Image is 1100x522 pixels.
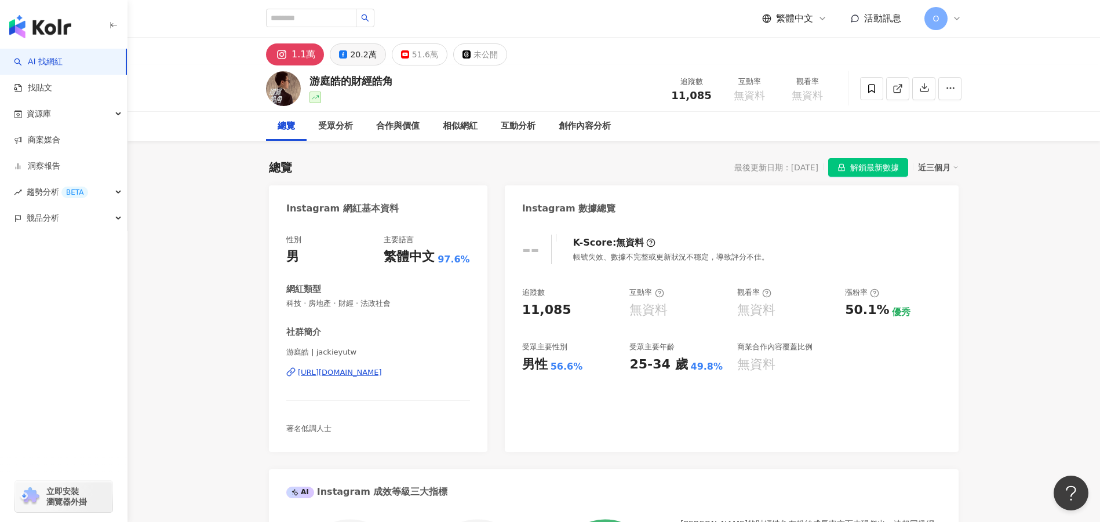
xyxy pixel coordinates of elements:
[61,187,88,198] div: BETA
[330,43,385,65] button: 20.2萬
[629,342,675,352] div: 受眾主要年齡
[14,82,52,94] a: 找貼文
[27,179,88,205] span: 趨勢分析
[15,481,112,512] a: chrome extension立即安裝 瀏覽器外掛
[892,306,910,319] div: 優秀
[286,298,470,309] span: 科技 · 房地產 · 財經 · 法政社會
[776,12,813,25] span: 繁體中文
[522,342,567,352] div: 受眾主要性別
[629,287,664,298] div: 互動率
[737,342,813,352] div: 商業合作內容覆蓋比例
[933,12,939,25] span: O
[384,248,435,266] div: 繁體中文
[737,356,775,374] div: 無資料
[286,347,470,357] span: 游庭皓 | jackieyutw
[559,119,611,133] div: 創作內容分析
[14,188,22,196] span: rise
[501,119,536,133] div: 互動分析
[286,487,314,498] div: AI
[669,76,713,87] div: 追蹤數
[785,76,829,87] div: 觀看率
[522,301,571,319] div: 11,085
[1054,476,1088,510] iframe: Help Scout Beacon - Open
[27,205,59,231] span: 競品分析
[443,119,478,133] div: 相似網紅
[14,134,60,146] a: 商案媒合
[453,43,507,65] button: 未公開
[438,253,470,266] span: 97.6%
[309,74,393,88] div: 游庭皓的財經皓角
[278,119,295,133] div: 總覽
[14,56,63,68] a: searchAI 找網紅
[522,287,545,298] div: 追蹤數
[286,486,447,498] div: Instagram 成效等級三大指標
[9,15,71,38] img: logo
[473,46,498,63] div: 未公開
[737,301,775,319] div: 無資料
[573,236,656,249] div: K-Score :
[292,46,315,63] div: 1.1萬
[551,360,583,373] div: 56.6%
[286,424,332,433] span: 著名低調人士
[734,163,818,172] div: 最後更新日期：[DATE]
[864,13,901,24] span: 活動訊息
[269,159,292,176] div: 總覽
[350,46,376,63] div: 20.2萬
[266,43,324,65] button: 1.1萬
[671,89,711,101] span: 11,085
[286,202,399,215] div: Instagram 網紅基本資料
[734,90,765,101] span: 無資料
[384,235,414,245] div: 主要語言
[837,163,846,171] span: lock
[629,301,668,319] div: 無資料
[412,46,438,63] div: 51.6萬
[286,235,301,245] div: 性別
[737,287,771,298] div: 觀看率
[46,486,87,507] span: 立即安裝 瀏覽器外掛
[828,158,908,177] button: 解鎖最新數據
[286,326,321,338] div: 社群簡介
[616,236,644,249] div: 無資料
[522,356,548,374] div: 男性
[845,287,879,298] div: 漲粉率
[286,283,321,295] div: 網紅類型
[266,71,301,106] img: KOL Avatar
[361,14,369,22] span: search
[522,202,616,215] div: Instagram 數據總覽
[522,238,540,261] div: --
[286,248,299,266] div: 男
[629,356,687,374] div: 25-34 歲
[850,159,899,177] span: 解鎖最新數據
[392,43,447,65] button: 51.6萬
[286,367,470,378] a: [URL][DOMAIN_NAME]
[918,160,959,175] div: 近三個月
[845,301,889,319] div: 50.1%
[376,119,420,133] div: 合作與價值
[19,487,41,506] img: chrome extension
[727,76,771,87] div: 互動率
[298,367,382,378] div: [URL][DOMAIN_NAME]
[792,90,823,101] span: 無資料
[691,360,723,373] div: 49.8%
[318,119,353,133] div: 受眾分析
[27,101,51,127] span: 資源庫
[573,252,769,262] div: 帳號失效、數據不完整或更新狀況不穩定，導致評分不佳。
[14,160,60,172] a: 洞察報告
